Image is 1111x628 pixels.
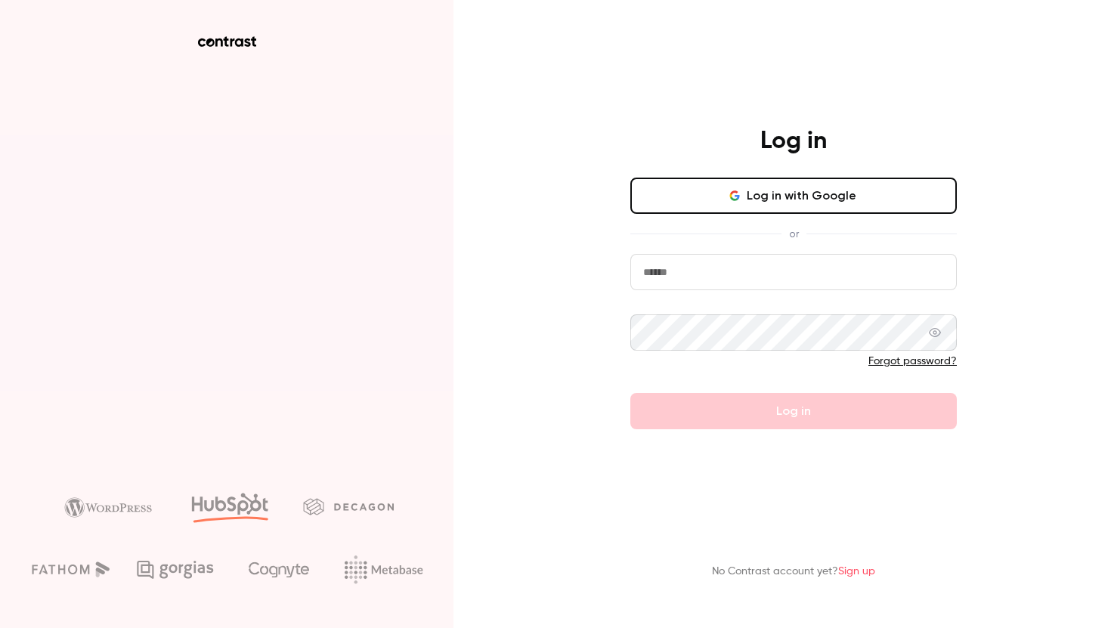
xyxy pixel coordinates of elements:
[838,566,875,577] a: Sign up
[868,356,957,367] a: Forgot password?
[303,498,394,515] img: decagon
[760,126,827,156] h4: Log in
[781,226,806,242] span: or
[630,178,957,214] button: Log in with Google
[712,564,875,580] p: No Contrast account yet?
